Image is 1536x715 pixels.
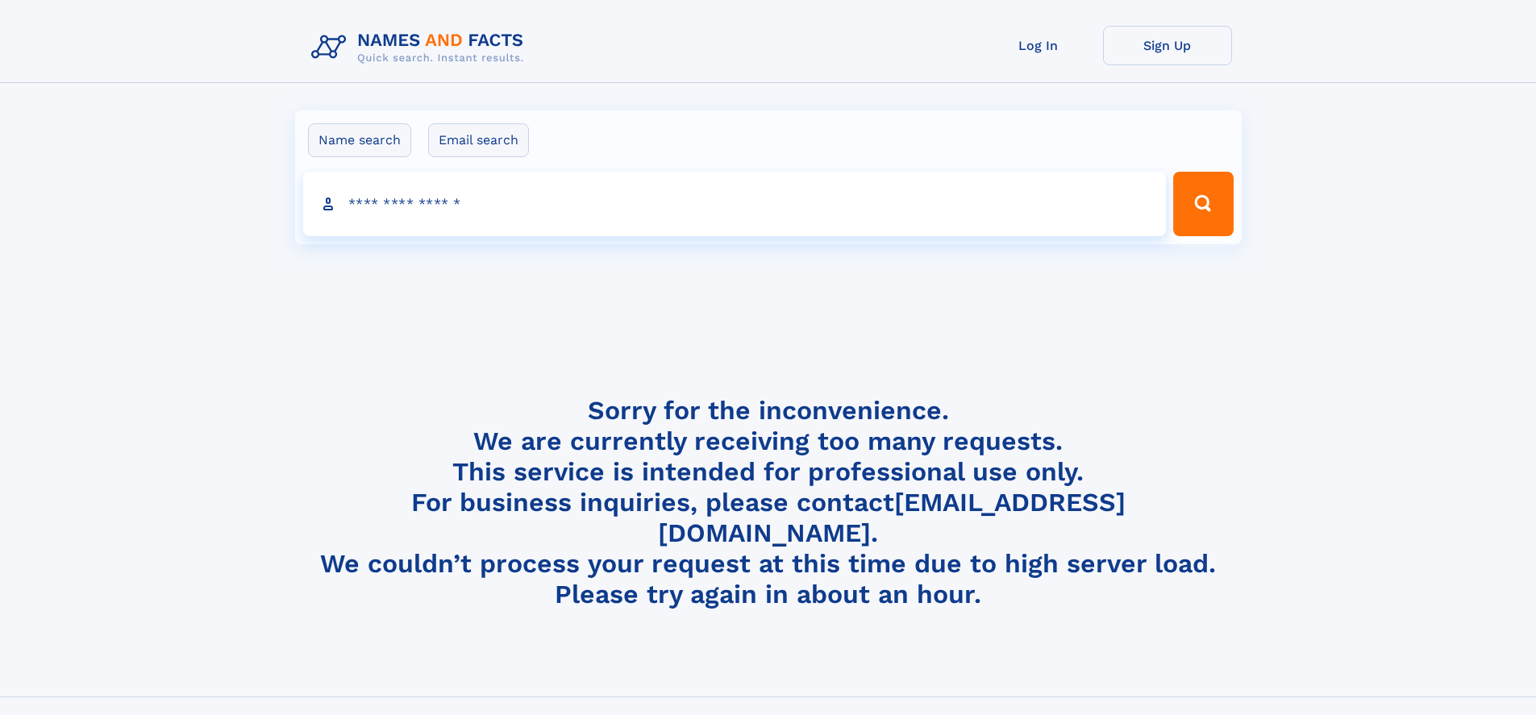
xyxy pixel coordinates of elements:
[305,26,537,69] img: Logo Names and Facts
[658,487,1126,548] a: [EMAIL_ADDRESS][DOMAIN_NAME]
[303,172,1167,236] input: search input
[308,123,411,157] label: Name search
[428,123,529,157] label: Email search
[1103,26,1232,65] a: Sign Up
[974,26,1103,65] a: Log In
[305,395,1232,610] h4: Sorry for the inconvenience. We are currently receiving too many requests. This service is intend...
[1173,172,1233,236] button: Search Button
